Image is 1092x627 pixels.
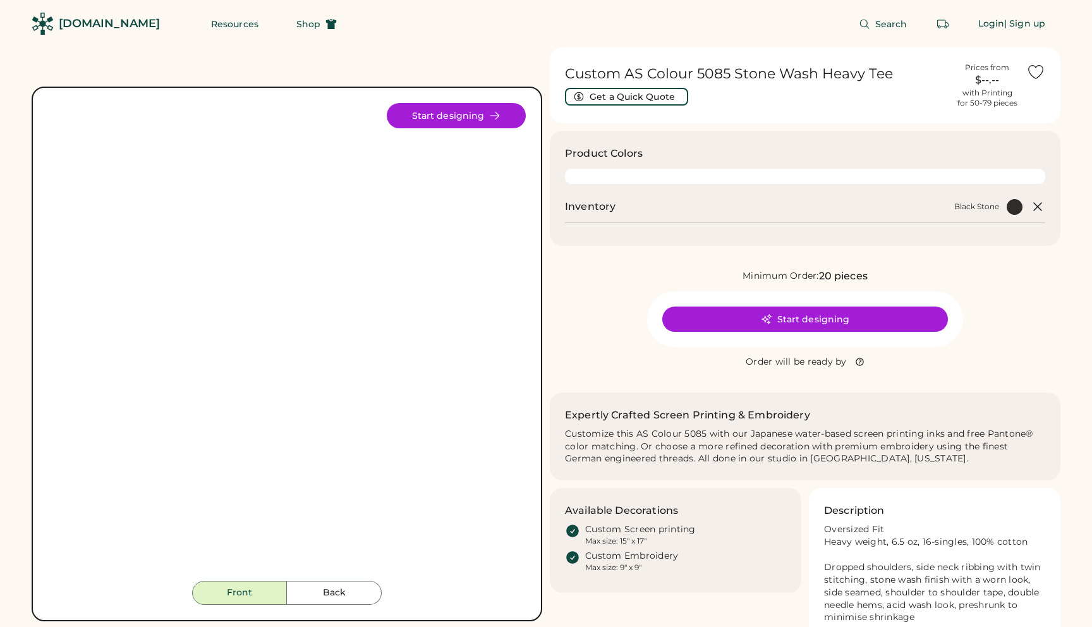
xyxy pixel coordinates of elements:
[819,269,868,284] div: 20 pieces
[542,55,650,72] div: FREE SHIPPING
[662,307,948,332] button: Start designing
[565,65,948,83] h1: Custom AS Colour 5085 Stone Wash Heavy Tee
[296,20,320,28] span: Shop
[565,503,678,518] h3: Available Decorations
[32,13,54,35] img: Rendered Logo - Screens
[930,11,955,37] button: Retrieve an order
[585,536,646,546] div: Max size: 15" x 17"
[957,88,1017,108] div: with Printing for 50-79 pieces
[287,581,382,605] button: Back
[746,356,847,368] div: Order will be ready by
[875,20,907,28] span: Search
[281,11,352,37] button: Shop
[48,103,526,581] img: 5085 - Black Stone Front Image
[192,581,287,605] button: Front
[196,11,274,37] button: Resources
[1004,18,1045,30] div: | Sign up
[59,16,160,32] div: [DOMAIN_NAME]
[387,103,526,128] button: Start designing
[978,18,1005,30] div: Login
[965,63,1009,73] div: Prices from
[824,503,885,518] h3: Description
[743,270,819,283] div: Minimum Order:
[565,428,1045,466] div: Customize this AS Colour 5085 with our Japanese water-based screen printing inks and free Pantone...
[565,408,810,423] h2: Expertly Crafted Screen Printing & Embroidery
[955,73,1019,88] div: $--.--
[844,11,923,37] button: Search
[585,523,696,536] div: Custom Screen printing
[585,563,641,573] div: Max size: 9" x 9"
[585,550,678,563] div: Custom Embroidery
[48,103,526,581] div: 5085 Style Image
[565,146,643,161] h3: Product Colors
[565,199,616,214] h2: Inventory
[954,202,999,212] div: Black Stone
[565,88,688,106] button: Get a Quick Quote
